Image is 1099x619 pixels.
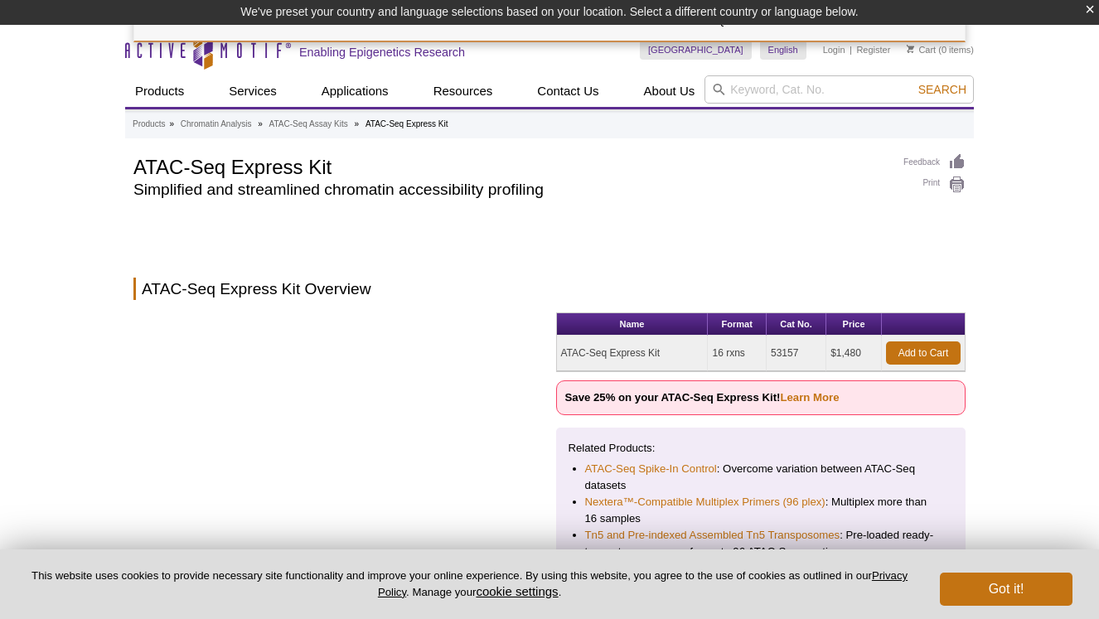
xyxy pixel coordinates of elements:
a: Services [219,75,287,107]
th: Format [708,313,767,336]
a: Products [125,75,194,107]
img: Your Cart [907,45,914,53]
li: : Pre-loaded ready-to-use transposomes for up to 96 ATAC-Seq reactions [585,527,937,560]
a: Chromatin Analysis [181,117,252,132]
a: Add to Cart [886,341,961,365]
span: Search [918,83,966,96]
td: ATAC-Seq Express Kit [557,336,709,371]
th: Cat No. [767,313,826,336]
button: Search [913,82,971,97]
button: Got it! [940,573,1072,606]
li: » [258,119,263,128]
li: | [850,40,852,60]
li: » [355,119,360,128]
a: Resources [424,75,503,107]
p: Related Products: [569,440,954,457]
a: Feedback [903,153,966,172]
li: (0 items) [907,40,974,60]
input: Keyword, Cat. No. [704,75,974,104]
a: Contact Us [527,75,608,107]
a: Login [823,44,845,56]
a: Register [856,44,890,56]
a: Learn More [780,391,839,404]
td: $1,480 [826,336,882,371]
a: [GEOGRAPHIC_DATA] [640,40,752,60]
strong: Save 25% on your ATAC-Seq Express Kit! [565,391,840,404]
td: 16 rxns [708,336,767,371]
h2: Simplified and streamlined chromatin accessibility profiling [133,182,887,197]
a: Products [133,117,165,132]
p: This website uses cookies to provide necessary site functionality and improve your online experie... [27,568,913,600]
td: 53157 [767,336,826,371]
li: : Multiplex more than 16 samples [585,494,937,527]
li: : Overcome variation between ATAC-Seq datasets [585,461,937,494]
a: Cart [907,44,936,56]
a: Nextera™-Compatible Multiplex Primers (96 plex) [585,494,825,510]
a: Tn5 and Pre-indexed Assembled Tn5 Transposomes [585,527,840,544]
a: Applications [312,75,399,107]
a: Print [903,176,966,194]
th: Name [557,313,709,336]
a: English [760,40,806,60]
th: Price [826,313,882,336]
a: Privacy Policy [378,569,908,597]
li: » [169,119,174,128]
button: cookie settings [476,584,558,598]
h1: ATAC-Seq Express Kit [133,153,887,178]
h2: ATAC-Seq Express Kit Overview [133,278,966,300]
a: ATAC-Seq Assay Kits [269,117,348,132]
h2: Enabling Epigenetics Research [299,45,465,60]
a: About Us [634,75,705,107]
li: ATAC-Seq Express Kit [366,119,448,128]
a: ATAC-Seq Spike-In Control [585,461,717,477]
